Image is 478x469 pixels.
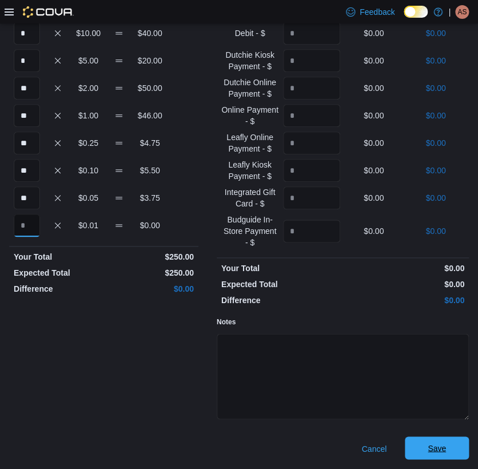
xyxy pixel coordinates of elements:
input: Quantity [14,132,40,154]
p: Dutchie Online Payment - $ [221,77,278,100]
p: $0.00 [345,225,402,237]
p: $4.75 [137,137,163,149]
p: $0.00 [407,110,464,121]
p: Leafly Kiosk Payment - $ [221,159,278,182]
img: Cova [23,6,74,18]
p: Dutchie Kiosk Payment - $ [221,49,278,72]
label: Notes [217,317,236,327]
p: $50.00 [137,82,163,94]
p: $5.50 [137,165,163,176]
p: $3.75 [137,192,163,204]
p: $0.00 [345,55,402,66]
p: $0.01 [75,220,102,231]
p: $0.00 [345,263,464,274]
span: Cancel [361,443,387,454]
p: $40.00 [137,27,163,39]
p: $0.05 [75,192,102,204]
span: Feedback [360,6,395,18]
p: Online Payment - $ [221,104,278,127]
input: Quantity [283,77,340,100]
input: Quantity [14,159,40,182]
p: Difference [221,295,341,306]
input: Quantity [283,220,340,243]
input: Quantity [283,49,340,72]
input: Quantity [14,49,40,72]
p: Expected Total [221,279,341,290]
p: Difference [14,283,101,295]
input: Quantity [283,104,340,127]
input: Quantity [283,159,340,182]
input: Quantity [14,186,40,209]
div: Anthony St Bernard [455,5,469,19]
p: Debit - $ [221,27,278,39]
p: $0.00 [407,225,464,237]
input: Dark Mode [404,6,428,18]
button: Save [405,436,469,459]
p: Your Total [221,263,341,274]
p: | [448,5,451,19]
input: Quantity [14,77,40,100]
p: $0.00 [106,283,193,295]
p: Your Total [14,251,101,263]
p: $0.00 [345,165,402,176]
input: Quantity [283,132,340,154]
p: Expected Total [14,267,101,279]
input: Quantity [14,104,40,127]
p: $0.00 [137,220,163,231]
input: Quantity [14,22,40,45]
p: $0.00 [407,55,464,66]
p: $0.25 [75,137,102,149]
span: AS [457,5,467,19]
p: $0.00 [345,279,464,290]
p: $0.00 [407,82,464,94]
p: $2.00 [75,82,102,94]
input: Quantity [14,214,40,237]
span: Save [428,442,446,454]
p: $0.00 [407,192,464,204]
p: Budguide In-Store Payment - $ [221,214,278,248]
p: Leafly Online Payment - $ [221,132,278,154]
p: $0.00 [407,137,464,149]
p: $0.00 [345,295,464,306]
p: $10.00 [75,27,102,39]
p: $0.00 [345,137,402,149]
p: $20.00 [137,55,163,66]
p: $250.00 [106,251,193,263]
p: $1.00 [75,110,102,121]
p: $0.10 [75,165,102,176]
p: $0.00 [407,165,464,176]
p: Integrated Gift Card - $ [221,186,278,209]
p: $46.00 [137,110,163,121]
p: $0.00 [345,82,402,94]
p: $0.00 [345,192,402,204]
p: $0.00 [345,110,402,121]
input: Quantity [283,22,340,45]
a: Feedback [341,1,399,23]
input: Quantity [283,186,340,209]
button: Cancel [357,437,391,460]
p: $0.00 [345,27,402,39]
p: $250.00 [106,267,193,279]
p: $5.00 [75,55,102,66]
p: $0.00 [407,27,464,39]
